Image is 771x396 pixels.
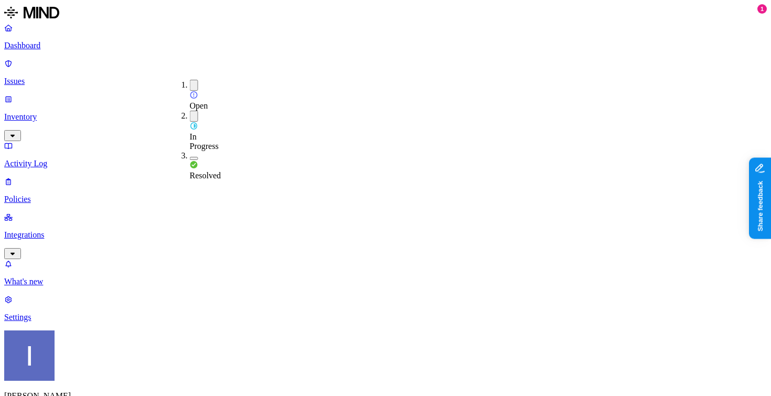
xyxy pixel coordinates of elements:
p: Policies [4,195,767,204]
img: status-open.svg [190,91,198,99]
img: Itai Schwartz [4,330,55,381]
a: Activity Log [4,141,767,168]
p: Inventory [4,112,767,122]
p: Activity Log [4,159,767,168]
p: What's new [4,277,767,286]
a: Policies [4,177,767,204]
a: Inventory [4,94,767,140]
a: MIND [4,4,767,23]
a: Issues [4,59,767,86]
div: 1 [757,4,767,14]
p: Integrations [4,230,767,240]
a: What's new [4,259,767,286]
img: status-in-progress.svg [190,122,198,130]
img: MIND [4,4,59,21]
iframe: Marker.io feedback button [749,157,771,239]
span: In Progress [190,132,219,151]
p: Settings [4,313,767,322]
a: Integrations [4,212,767,258]
img: status-resolved.svg [190,160,198,169]
span: Resolved [190,171,221,180]
a: Dashboard [4,23,767,50]
a: Settings [4,295,767,322]
p: Dashboard [4,41,767,50]
span: Open [190,101,208,110]
p: Issues [4,77,767,86]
